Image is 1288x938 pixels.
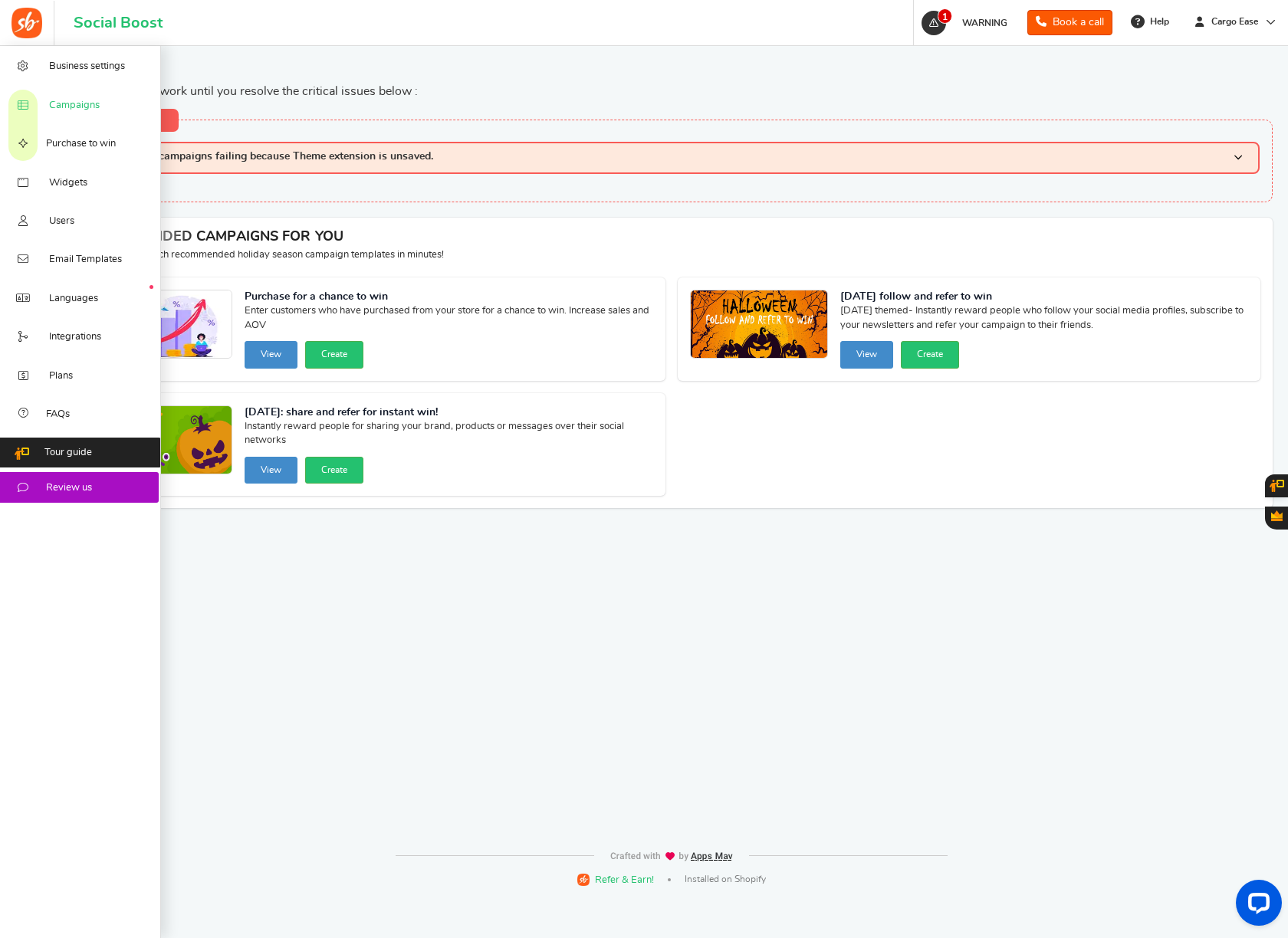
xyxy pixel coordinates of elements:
[11,8,42,38] img: Social Boost
[691,290,827,359] img: Recommended Campaigns
[1271,510,1283,521] span: Gratisfaction
[49,330,101,344] span: Integrations
[920,11,1015,35] a: 1 WARNING
[245,420,653,451] span: Instantly reward people for sharing your brand, products or messages over their social networks
[245,457,297,484] button: View
[74,15,163,31] h1: Social Boost
[938,8,952,24] span: 1
[49,369,73,383] span: Plans
[44,446,92,460] span: Tour guide
[1205,15,1264,28] span: Cargo Ease
[49,176,87,190] span: Widgets
[840,290,1249,305] strong: [DATE] follow and refer to win
[901,341,959,368] button: Create
[82,230,1260,245] h4: RECOMMENDED CAMPAIGNS FOR YOU
[1224,874,1288,938] iframe: LiveChat chat widget
[70,61,1273,83] span: WARNING!
[46,481,92,495] span: Review us
[49,215,74,228] span: Users
[82,248,1260,262] p: Preview and launch recommended holiday season campaign templates in minutes!
[46,137,116,151] span: Purchase to win
[1265,507,1288,530] button: Gratisfaction
[49,60,125,74] span: Business settings
[46,408,70,421] span: FAQs
[962,18,1007,28] span: WARNING
[1027,10,1112,35] a: Book a call
[245,405,653,421] strong: [DATE]: share and refer for instant win!
[95,406,232,475] img: Recommended Campaigns
[840,341,893,368] button: View
[49,292,98,306] span: Languages
[840,304,1249,335] span: [DATE] themed- Instantly reward people who follow your social media profiles, subscribe to your n...
[305,457,363,484] button: Create
[668,878,671,881] span: |
[245,304,653,335] span: Enter customers who have purchased from your store for a chance to win. Increase sales and AOV
[49,253,122,267] span: Email Templates
[609,851,734,861] img: img-footer.webp
[1125,9,1177,34] a: Help
[95,290,232,359] img: Recommended Campaigns
[245,290,653,305] strong: Purchase for a chance to win
[118,151,433,164] span: Fail! All campaigns failing because Theme extension is unsaved.
[49,99,100,113] span: Campaigns
[577,872,654,887] a: Refer & Earn!
[305,341,363,368] button: Create
[1146,15,1169,28] span: Help
[245,341,297,368] button: View
[149,285,153,289] em: New
[70,61,1273,100] div: The app will not work until you resolve the critical issues below :
[685,873,766,886] span: Installed on Shopify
